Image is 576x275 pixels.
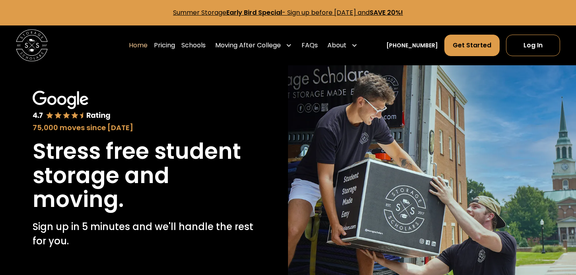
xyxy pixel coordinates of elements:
[444,35,500,56] a: Get Started
[370,8,403,17] strong: SAVE 20%!
[129,34,148,57] a: Home
[173,8,403,17] a: Summer StorageEarly Bird Special- Sign up before [DATE] andSAVE 20%!
[215,41,281,50] div: Moving After College
[181,34,206,57] a: Schools
[33,139,255,212] h1: Stress free student storage and moving.
[33,122,255,133] div: 75,000 moves since [DATE]
[154,34,175,57] a: Pricing
[33,91,111,121] img: Google 4.7 star rating
[327,41,346,50] div: About
[506,35,560,56] a: Log In
[226,8,282,17] strong: Early Bird Special
[33,220,255,248] p: Sign up in 5 minutes and we'll handle the rest for you.
[302,34,318,57] a: FAQs
[386,41,438,50] a: [PHONE_NUMBER]
[16,29,48,61] img: Storage Scholars main logo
